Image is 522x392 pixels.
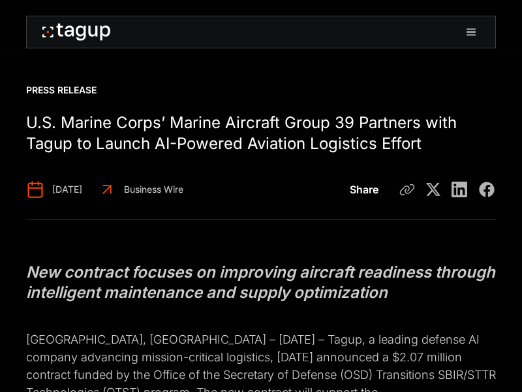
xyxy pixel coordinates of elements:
div: Business Wire [124,183,183,196]
a: Business Wire [98,180,183,199]
div: Share [350,182,378,197]
div: [DATE] [52,183,82,196]
div: Press Release [26,84,97,97]
h1: U.S. Marine Corps’ Marine Aircraft Group 39 Partners with Tagup to Launch AI-Powered Aviation Log... [26,112,496,154]
em: New contract focuses on improving aircraft readiness through intelligent maintenance and supply o... [26,263,495,302]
